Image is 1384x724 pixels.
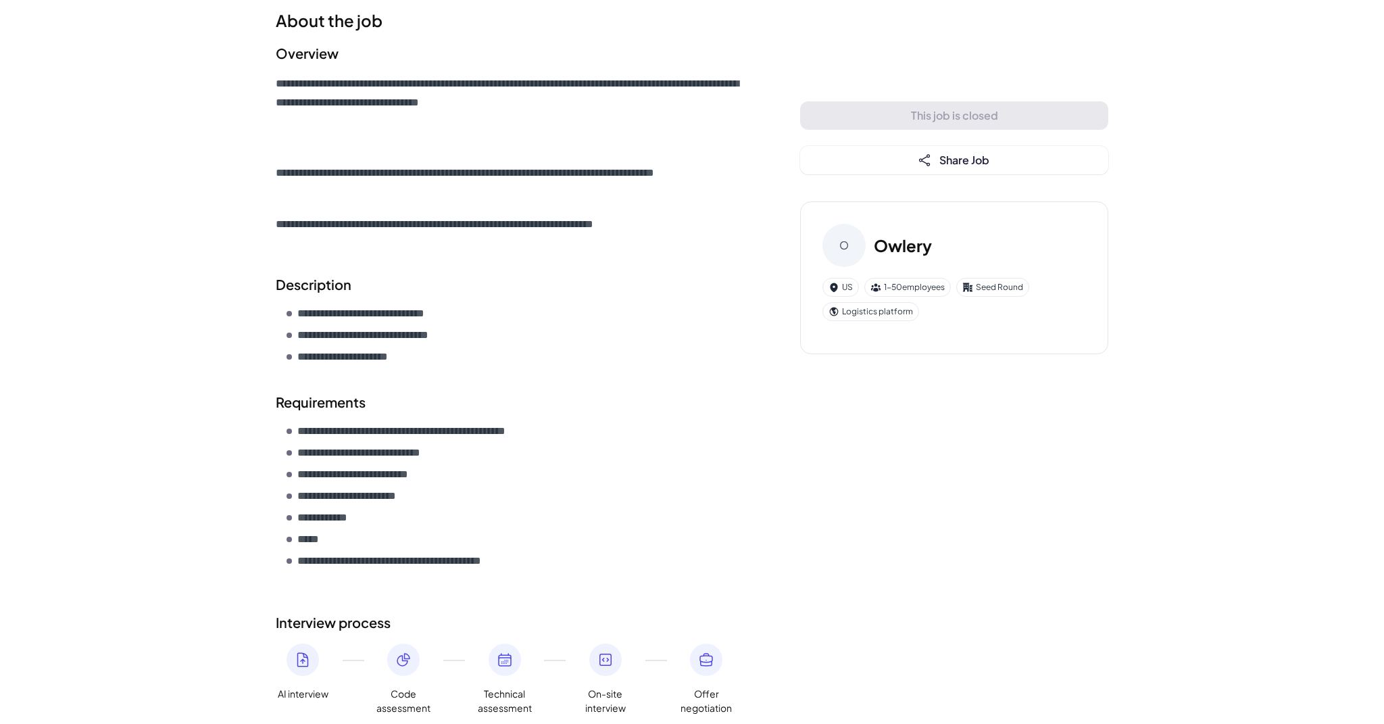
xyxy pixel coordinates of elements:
[276,43,746,64] h2: Overview
[578,687,633,715] span: On-site interview
[276,612,746,633] h2: Interview process
[276,8,746,32] h1: About the job
[679,687,733,715] span: Offer negotiation
[864,278,951,297] div: 1-50 employees
[478,687,532,715] span: Technical assessment
[276,392,746,412] h2: Requirements
[822,278,859,297] div: US
[822,302,919,321] div: Logistics platform
[874,233,932,258] h3: Owlery
[278,687,328,701] span: AI interview
[276,274,746,295] h2: Description
[376,687,430,715] span: Code assessment
[939,153,989,167] span: Share Job
[800,146,1108,174] button: Share Job
[822,224,866,267] div: O
[956,278,1029,297] div: Seed Round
